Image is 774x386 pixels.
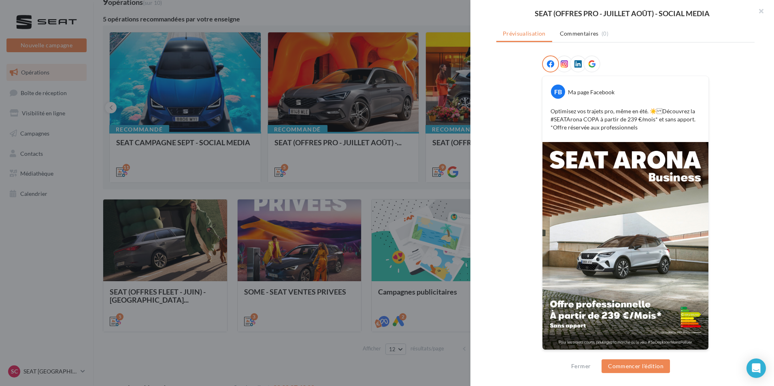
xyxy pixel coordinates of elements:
[542,350,709,361] div: La prévisualisation est non-contractuelle
[560,30,599,38] span: Commentaires
[568,88,615,96] div: Ma page Facebook
[746,358,766,378] div: Open Intercom Messenger
[568,361,594,371] button: Fermer
[602,359,670,373] button: Commencer l'édition
[602,30,608,37] span: (0)
[551,85,565,99] div: FB
[551,107,700,131] p: Optimisez vos trajets pro, même en été. ☀️ Découvrez la #SEATArona COPA à partir de 239 €/mois* e...
[483,10,761,17] div: SEAT (OFFRES PRO - JUILLET AOÛT) - SOCIAL MEDIA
